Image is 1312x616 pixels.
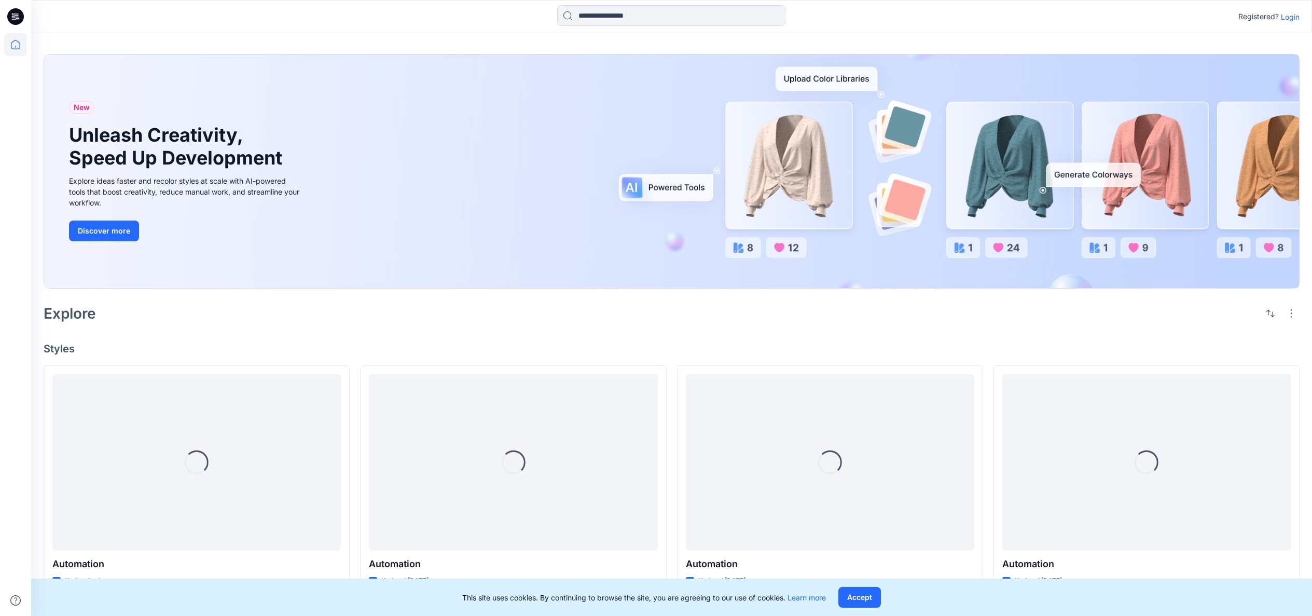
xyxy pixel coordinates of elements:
p: Updated [DATE] [381,576,429,586]
span: New [74,101,90,114]
p: Login [1281,11,1300,22]
div: Explore ideas faster and recolor styles at scale with AI-powered tools that boost creativity, red... [69,175,302,208]
button: Discover more [69,221,139,241]
p: Updated [DATE] [1015,576,1062,586]
p: Automation [1002,557,1291,571]
p: Automation [52,557,341,571]
p: Updated [DATE] [698,576,745,586]
button: Accept [838,587,881,608]
h4: Styles [44,343,1300,355]
h1: Unleash Creativity, Speed Up Development [69,124,287,169]
a: Discover more [69,221,302,241]
p: Automation [369,557,657,571]
a: Learn more [788,593,826,602]
p: Automation [686,557,974,571]
p: Updated a day ago [65,576,120,586]
h2: Explore [44,305,96,322]
p: Registered? [1238,10,1279,23]
p: This site uses cookies. By continuing to browse the site, you are agreeing to our use of cookies. [462,592,826,603]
